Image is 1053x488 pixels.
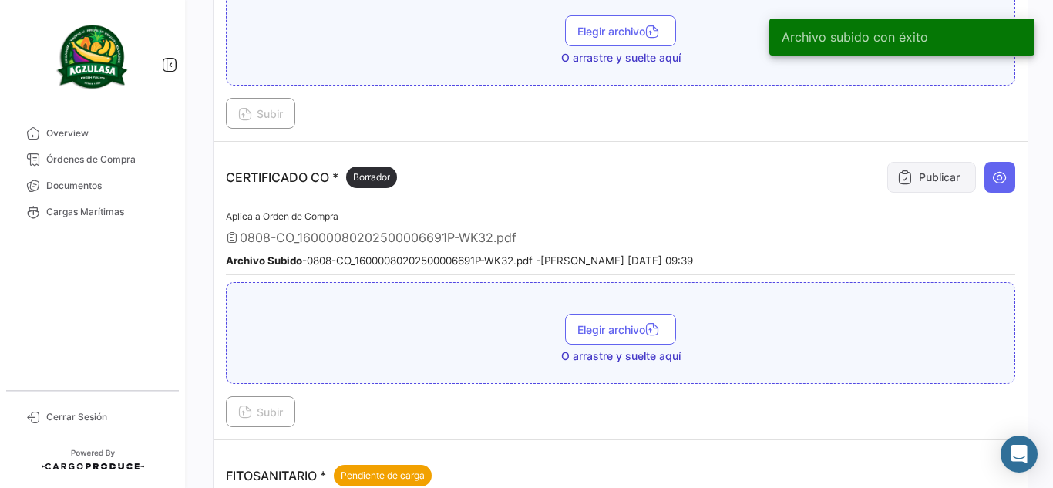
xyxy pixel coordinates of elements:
[226,254,302,267] b: Archivo Subido
[561,50,681,66] span: O arrastre y suelte aquí
[226,254,693,267] small: - 0808-CO_16000080202500006691P-WK32.pdf - [PERSON_NAME] [DATE] 09:39
[240,230,516,245] span: 0808-CO_16000080202500006691P-WK32.pdf
[238,406,283,419] span: Subir
[12,173,173,199] a: Documentos
[12,146,173,173] a: Órdenes de Compra
[12,199,173,225] a: Cargas Marítimas
[341,469,425,483] span: Pendiente de carga
[565,314,676,345] button: Elegir archivo
[226,98,295,129] button: Subir
[238,107,283,120] span: Subir
[782,29,928,45] span: Archivo subido con éxito
[54,19,131,96] img: agzulasa-logo.png
[12,120,173,146] a: Overview
[353,170,390,184] span: Borrador
[577,25,664,38] span: Elegir archivo
[46,205,167,219] span: Cargas Marítimas
[46,410,167,424] span: Cerrar Sesión
[46,153,167,167] span: Órdenes de Compra
[1001,436,1038,473] div: Abrir Intercom Messenger
[887,162,976,193] button: Publicar
[226,210,338,222] span: Aplica a Orden de Compra
[577,323,664,336] span: Elegir archivo
[46,179,167,193] span: Documentos
[46,126,167,140] span: Overview
[226,465,432,486] p: FITOSANITARIO *
[561,348,681,364] span: O arrastre y suelte aquí
[226,396,295,427] button: Subir
[226,167,397,188] p: CERTIFICADO CO *
[565,15,676,46] button: Elegir archivo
